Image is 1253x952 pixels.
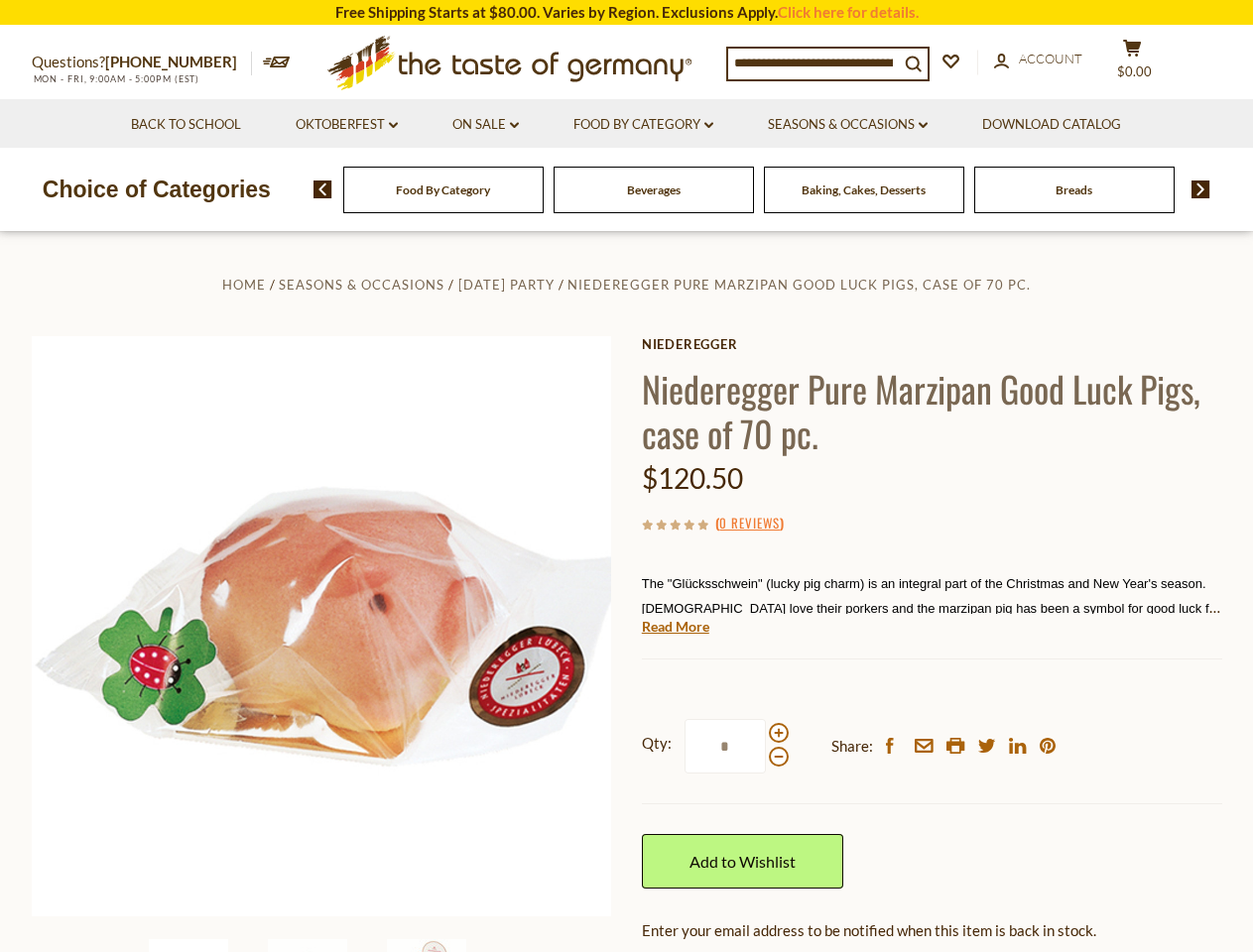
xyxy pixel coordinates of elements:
a: Seasons & Occasions [768,114,928,136]
a: Seasons & Occasions [279,277,444,293]
a: Food By Category [573,114,713,136]
a: On Sale [452,114,519,136]
a: Read More [642,617,709,637]
button: $0.00 [1103,39,1163,88]
h1: Niederegger Pure Marzipan Good Luck Pigs, case of 70 pc. [642,366,1222,455]
div: Enter your email address to be notified when this item is back in stock. [642,918,1222,943]
img: previous arrow [313,180,332,198]
a: Account [994,49,1082,70]
a: Food By Category [396,182,490,197]
strong: Qty: [642,731,672,756]
a: Back to School [131,114,241,136]
span: MON - FRI, 9:00AM - 5:00PM (EST) [32,73,200,84]
input: Qty: [685,719,766,773]
img: next arrow [1191,180,1210,198]
a: Niederegger [642,336,1222,352]
a: Add to Wishlist [642,834,843,889]
a: Breads [1056,182,1092,197]
a: Download Catalog [982,114,1121,136]
a: Home [222,277,266,293]
span: Account [1019,51,1082,66]
span: ( ) [715,513,784,533]
a: Oktoberfest [296,114,398,136]
a: Niederegger Pure Marzipan Good Luck Pigs, case of 70 pc. [567,277,1031,293]
a: [PHONE_NUMBER] [105,53,237,70]
a: Baking, Cakes, Desserts [802,182,926,197]
span: The "Glücksschwein" (lucky pig charm) is an integral part of the Christmas and New Year's season.... [642,576,1220,641]
span: $0.00 [1117,63,1152,79]
a: Beverages [627,182,681,197]
span: $120.50 [642,461,743,495]
p: Questions? [32,50,252,75]
img: Niederegger Pure Marzipan Good Luck Pigs, case of 70 pc. [32,336,612,916]
a: [DATE] Party [458,277,555,293]
a: 0 Reviews [719,513,780,535]
a: Click here for details. [778,3,919,21]
span: Share: [831,734,873,759]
